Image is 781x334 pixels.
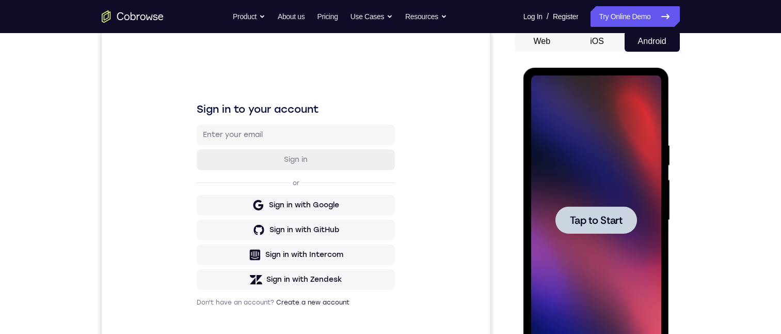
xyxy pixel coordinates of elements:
span: Tap to Start [46,147,99,158]
p: Don't have an account? [95,267,293,276]
div: Sign in with Intercom [164,219,242,229]
button: Resources [405,6,447,27]
a: Pricing [317,6,338,27]
a: Create a new account [174,268,248,275]
a: Go to the home page [102,10,164,23]
a: About us [278,6,305,27]
a: Log In [523,6,543,27]
button: Sign in with Google [95,164,293,185]
button: Tap to Start [32,139,114,166]
button: Web [515,31,570,52]
button: Sign in with Zendesk [95,238,293,259]
a: Register [553,6,578,27]
div: Sign in with Google [167,169,237,179]
button: Sign in with Intercom [95,214,293,234]
a: Try Online Demo [591,6,679,27]
div: Sign in with Zendesk [165,244,241,254]
p: or [189,148,200,156]
div: Sign in with GitHub [168,194,237,204]
button: Use Cases [350,6,393,27]
button: Android [625,31,680,52]
button: iOS [569,31,625,52]
button: Product [233,6,265,27]
span: / [547,10,549,23]
button: Sign in with GitHub [95,189,293,209]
